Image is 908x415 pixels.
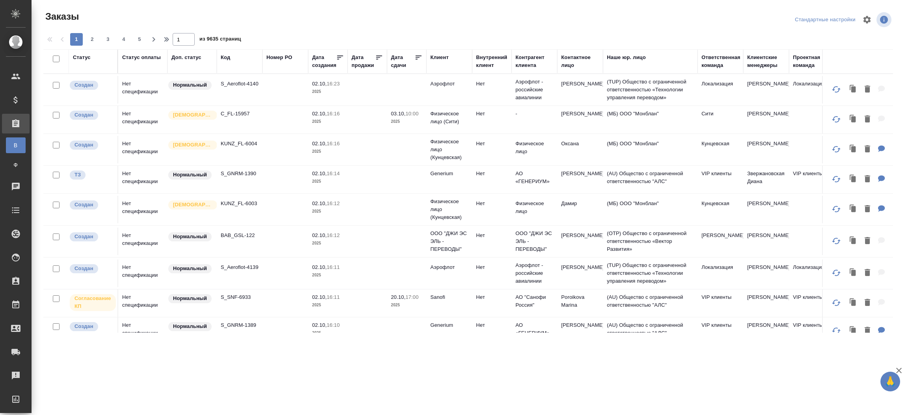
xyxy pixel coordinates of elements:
p: Нормальный [173,233,207,241]
div: Дата создания [312,54,336,69]
td: [PERSON_NAME] [743,259,789,287]
p: 02.10, [312,141,327,146]
td: VIP клиенты [698,166,743,193]
td: (AU) Общество с ограниченной ответственностью "АЛС" [603,289,698,317]
p: Generium [430,170,468,178]
p: 03.10, [391,111,406,117]
p: 16:11 [327,294,340,300]
p: 2025 [312,178,344,185]
p: 02.10, [312,264,327,270]
p: 16:12 [327,200,340,206]
td: [PERSON_NAME] [557,259,603,287]
p: S_GNRM-1389 [221,321,259,329]
p: Аэрофлот [430,263,468,271]
p: 02.10, [312,232,327,238]
td: Локализация [789,76,835,104]
p: 16:16 [327,111,340,117]
td: [PERSON_NAME] [557,76,603,104]
td: Кунцевская [698,196,743,223]
p: Создан [74,322,93,330]
span: 🙏 [884,373,897,390]
div: Выставляется автоматически для первых 3 заказов нового контактного лица. Особое внимание [167,110,213,120]
p: Нет [476,80,508,88]
p: ТЗ [74,171,81,179]
td: (МБ) ООО "Монблан" [603,106,698,133]
td: [PERSON_NAME] [557,317,603,345]
p: 2025 [312,301,344,309]
button: Удалить [861,111,874,128]
p: АО "Санофи Россия" [515,293,553,309]
p: 2025 [312,88,344,96]
button: 🙏 [880,372,900,391]
div: Выставляется автоматически для первых 3 заказов нового контактного лица. Особое внимание [167,140,213,150]
button: Удалить [861,233,874,249]
button: Обновить [827,263,846,282]
td: VIP клиенты [789,166,835,193]
p: ООО "ДЖИ ЭС ЭЛЬ - ПЕРЕВОДЫ" [430,230,468,253]
p: АО «ГЕНЕРИУМ» [515,170,553,185]
p: 02.10, [312,81,327,87]
td: [PERSON_NAME] [557,106,603,133]
div: Выставляется автоматически при создании заказа [69,140,113,150]
td: (TUP) Общество с ограниченной ответственностью «Технологии управления переводом» [603,74,698,106]
td: Локализация [698,76,743,104]
td: [PERSON_NAME] [743,317,789,345]
button: Удалить [861,141,874,157]
p: [DEMOGRAPHIC_DATA] [173,111,212,119]
p: 2025 [312,207,344,215]
button: Клонировать [846,141,861,157]
div: Контактное лицо [561,54,599,69]
div: Выставляется автоматически при создании заказа [69,110,113,120]
span: 5 [133,35,146,43]
button: Обновить [827,80,846,99]
td: [PERSON_NAME] [743,228,789,255]
td: Локализация [698,259,743,287]
p: Создан [74,111,93,119]
span: В [10,141,22,149]
div: Статус по умолчанию для стандартных заказов [167,232,213,242]
td: Звержановская Диана [743,166,789,193]
div: Номер PO [266,54,292,61]
td: Нет спецификации [118,136,167,163]
button: Обновить [827,232,846,250]
p: 2025 [312,239,344,247]
p: 2025 [312,271,344,279]
button: Обновить [827,140,846,159]
button: 4 [117,33,130,46]
p: Аэрофлот - российские авиалинии [515,78,553,102]
td: Нет спецификации [118,228,167,255]
td: Нет спецификации [118,106,167,133]
td: Дамир [557,196,603,223]
button: Удалить [861,295,874,311]
td: Сити [698,106,743,133]
p: Нормальный [173,295,207,302]
td: VIP клиенты [789,317,835,345]
div: Выставляется автоматически для первых 3 заказов нового контактного лица. Особое внимание [167,200,213,210]
div: Выставляется автоматически при создании заказа [69,232,113,242]
p: Создан [74,201,93,209]
p: KUNZ_FL-6004 [221,140,259,148]
div: Выставляет КМ при отправке заказа на расчет верстке (для тикета) или для уточнения сроков на прои... [69,170,113,180]
button: Обновить [827,170,846,189]
div: Код [221,54,230,61]
span: 3 [102,35,114,43]
td: (TUP) Общество с ограниченной ответственностью «Технологии управления переводом» [603,258,698,289]
div: split button [793,14,858,26]
td: [PERSON_NAME] [698,228,743,255]
div: Контрагент клиента [515,54,553,69]
p: C_FL-15957 [221,110,259,118]
td: VIP клиенты [789,289,835,317]
td: Оксана [557,136,603,163]
button: Клонировать [846,201,861,217]
p: 02.10, [312,170,327,176]
p: Создан [74,81,93,89]
div: Выставляется автоматически при создании заказа [69,263,113,274]
button: Удалить [861,82,874,98]
div: Выставляется автоматически при создании заказа [69,80,113,91]
p: Нормальный [173,265,207,272]
button: Клонировать [846,82,861,98]
p: Физическое лицо (Сити) [430,110,468,126]
p: Создан [74,233,93,241]
td: Нет спецификации [118,289,167,317]
p: 02.10, [312,200,327,206]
